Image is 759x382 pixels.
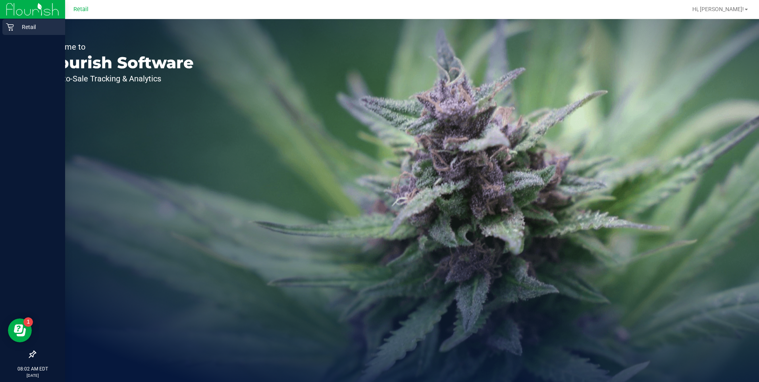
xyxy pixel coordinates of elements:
span: Hi, [PERSON_NAME]! [692,6,744,12]
iframe: Resource center unread badge [23,317,33,327]
p: [DATE] [4,372,62,378]
p: Flourish Software [43,55,194,71]
span: Retail [73,6,89,13]
iframe: Resource center [8,318,32,342]
p: Seed-to-Sale Tracking & Analytics [43,75,194,83]
p: 08:02 AM EDT [4,365,62,372]
p: Retail [14,22,62,32]
inline-svg: Retail [6,23,14,31]
p: Welcome to [43,43,194,51]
